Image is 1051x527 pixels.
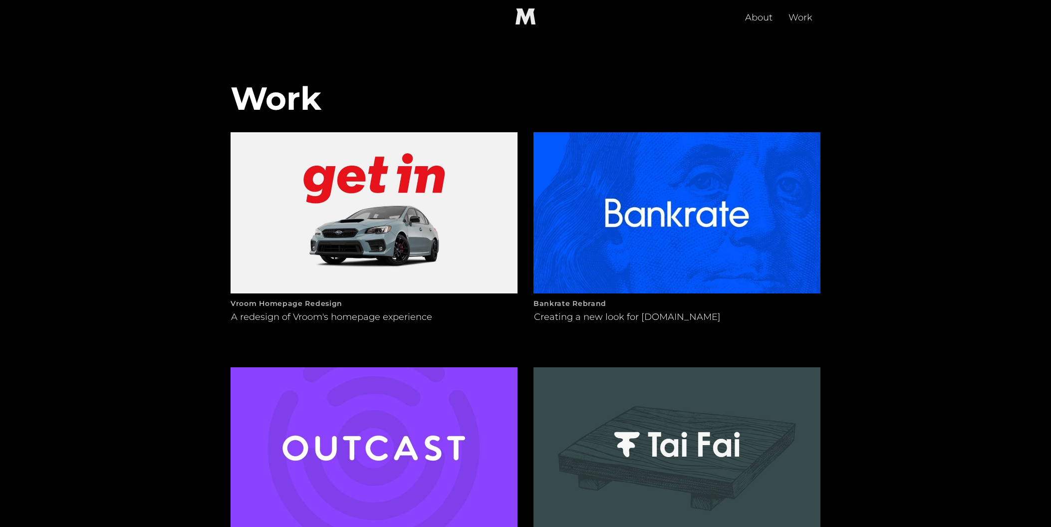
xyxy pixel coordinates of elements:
h1: Work [231,80,820,116]
img: Vroom's main tagline, "Get in" above a gray Subaru WRX. [231,132,518,293]
a: Work [781,0,820,32]
a: home [510,0,541,32]
img: Bankrate's new logo with new brand blue background featuring Benjamin Franklin illustration. [533,132,820,293]
a: About [737,0,781,32]
p: A redesign of Vroom's homepage experience [231,309,433,332]
p: Creating a new look for [DOMAIN_NAME] [533,309,721,332]
img: "M" logo [510,8,541,24]
h2: Vroom Homepage Redesign [231,297,518,309]
a: Vroom's main tagline, "Get in" above a gray Subaru WRX.Vroom Homepage RedesignA redesign of Vroom... [231,132,518,351]
h2: Bankrate Rebrand [533,297,820,309]
a: Bankrate's new logo with new brand blue background featuring Benjamin Franklin illustration.Bankr... [533,132,820,351]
